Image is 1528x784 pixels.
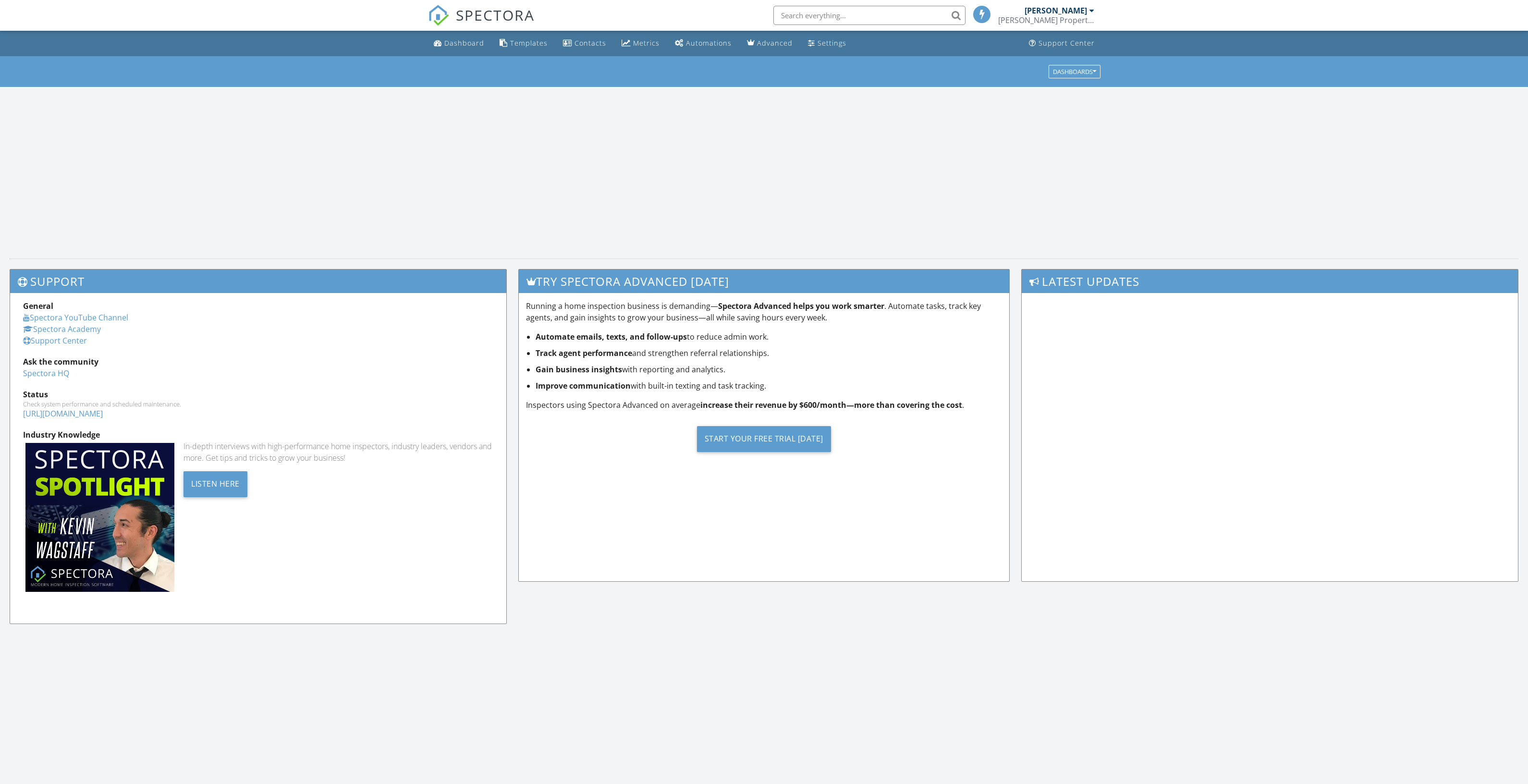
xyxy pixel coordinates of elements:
[1049,65,1100,78] button: Dashboards
[23,324,101,334] a: Spectora Academy
[444,38,484,48] div: Dashboard
[183,441,493,464] div: In-depth interviews with high-performance home inspectors, industry leaders, vendors and more. Ge...
[1039,38,1095,48] div: Support Center
[536,380,1002,392] li: with built-in texting and task tracking.
[519,269,1009,293] h3: Try spectora advanced [DATE]
[818,38,846,48] div: Settings
[428,13,535,33] a: SPECTORA
[23,368,69,379] a: Spectora HQ
[536,348,632,358] strong: Track agent performance
[23,389,493,400] div: Status
[526,399,1002,411] p: Inspectors using Spectora Advanced on average .
[23,400,493,408] div: Check system performance and scheduled maintenance.
[536,364,622,375] strong: Gain business insights
[536,347,1002,359] li: and strengthen referral relationships.
[671,35,735,52] a: Automations (Basic)
[23,356,493,367] div: Ask the community
[559,35,610,52] a: Contacts
[430,35,488,52] a: Dashboard
[998,15,1094,25] div: Baker Property Inspections
[1053,68,1096,75] div: Dashboards
[526,300,1002,323] p: Running a home inspection business is demanding— . Automate tasks, track key agents, and gain ins...
[536,331,687,342] strong: Automate emails, texts, and follow-ups
[10,269,506,293] h3: Support
[428,5,449,26] img: The Best Home Inspection Software - Spectora
[456,5,535,25] span: SPECTORA
[1022,269,1518,293] h3: Latest Updates
[618,35,663,52] a: Metrics
[536,331,1002,343] li: to reduce admin work.
[757,38,793,48] div: Advanced
[183,478,247,489] a: Listen Here
[183,471,247,497] div: Listen Here
[718,301,884,311] strong: Spectora Advanced helps you work smarter
[700,400,962,410] strong: increase their revenue by $600/month—more than covering the cost
[23,312,128,323] a: Spectora YouTube Channel
[536,364,1002,375] li: with reporting and analytics.
[697,426,831,452] div: Start Your Free Trial [DATE]
[23,429,493,441] div: Industry Knowledge
[510,38,548,48] div: Templates
[633,38,660,48] div: Metrics
[23,408,103,419] a: [URL][DOMAIN_NAME]
[1025,35,1099,52] a: Support Center
[536,380,631,391] strong: Improve communication
[575,38,606,48] div: Contacts
[496,35,551,52] a: Templates
[23,335,87,346] a: Support Center
[686,38,732,48] div: Automations
[773,6,966,25] input: Search everything...
[23,301,53,311] strong: General
[743,35,796,52] a: Advanced
[526,418,1002,459] a: Start Your Free Trial [DATE]
[804,35,850,52] a: Settings
[25,443,174,592] img: Spectoraspolightmain
[1025,6,1087,15] div: [PERSON_NAME]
